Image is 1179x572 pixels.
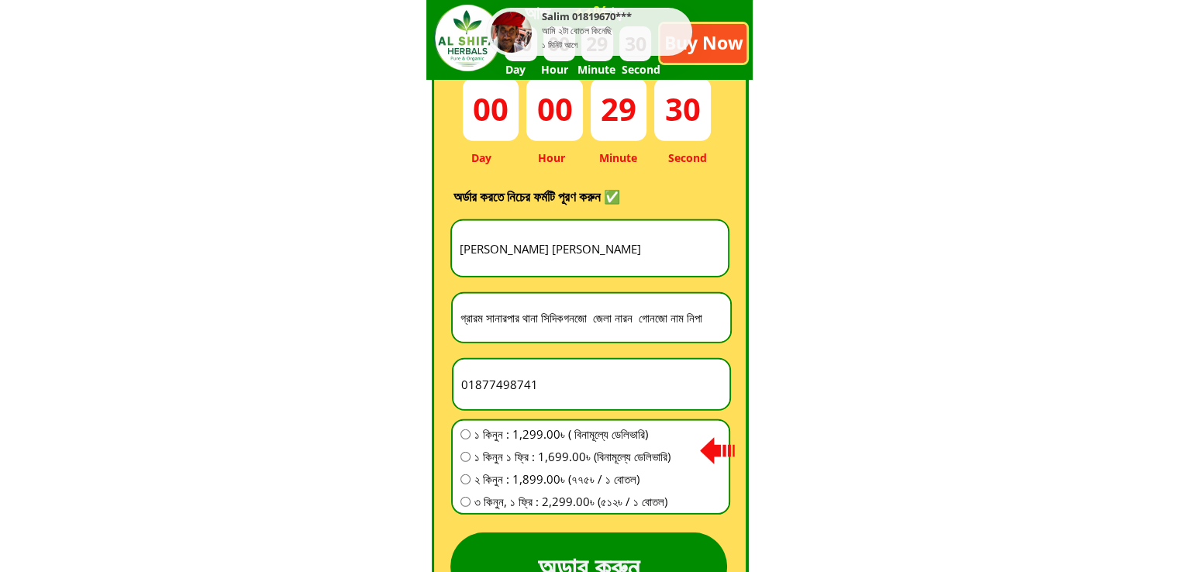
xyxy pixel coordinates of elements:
[542,25,688,38] div: আমি ২টা বোতল কিনেছি
[456,221,724,276] input: আপনার নাম লিখুন *
[474,492,671,511] span: ৩ কিনুন, ১ ফ্রি : 2,299.00৳ (৫১২৳ / ১ বোতল)
[474,447,671,466] span: ১ কিনুন ১ ফ্রি : 1,699.00৳ (বিনামূল্যে ডেলিভারি)
[457,360,726,409] input: আপনার মোবাইল নাম্বার *
[457,294,726,342] input: সম্পূর্ণ ঠিকানা বিবরণ *
[474,470,671,488] span: ২ কিনুন : 1,899.00৳ (৭৭৫৳ / ১ বোতল)
[505,61,719,78] h3: Day Hour Minute Second
[660,24,746,63] p: Buy Now
[471,150,715,167] h3: Day Hour Minute Second
[542,38,577,52] div: ১ মিনিট আগে
[542,12,688,25] div: Salim 01819670***
[474,425,671,443] span: ১ কিনুন : 1,299.00৳ ( বিনামূল্যে ডেলিভারি)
